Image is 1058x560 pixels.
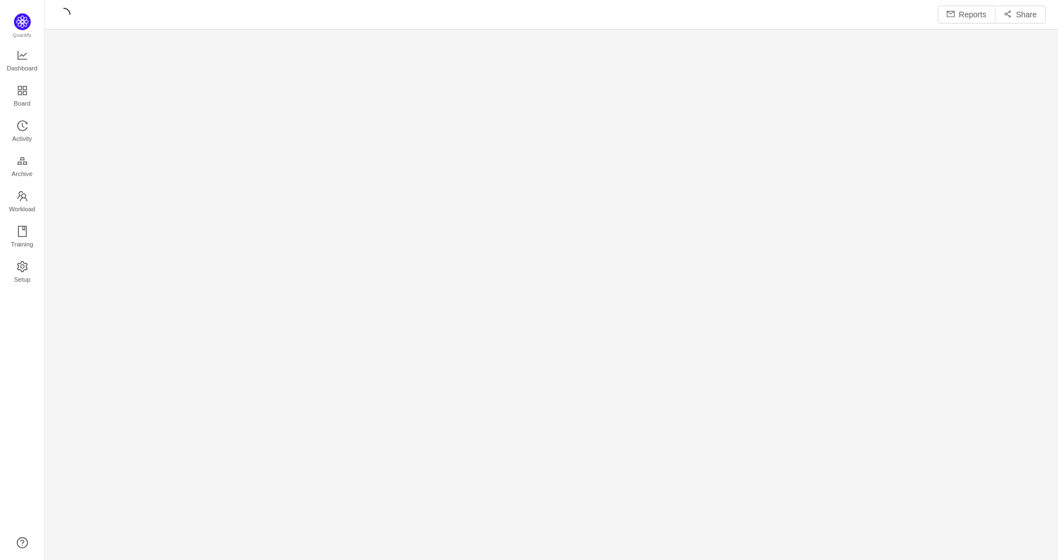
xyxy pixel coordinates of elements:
[14,268,30,291] span: Setup
[12,127,32,150] span: Activity
[17,262,28,284] a: Setup
[17,86,28,108] a: Board
[17,191,28,213] a: Workload
[11,233,33,255] span: Training
[938,6,995,23] button: icon: mailReports
[9,198,35,220] span: Workload
[995,6,1046,23] button: icon: share-altShare
[17,156,28,178] a: Archive
[17,191,28,202] i: icon: team
[17,120,28,131] i: icon: history
[14,13,31,30] img: Quantify
[17,50,28,61] i: icon: line-chart
[14,92,31,115] span: Board
[13,32,32,38] span: Quantify
[17,226,28,237] i: icon: book
[17,226,28,249] a: Training
[7,57,37,79] span: Dashboard
[17,121,28,143] a: Activity
[17,261,28,272] i: icon: setting
[17,85,28,96] i: icon: appstore
[17,50,28,73] a: Dashboard
[12,163,32,185] span: Archive
[17,537,28,548] a: icon: question-circle
[57,8,70,21] i: icon: loading
[17,155,28,167] i: icon: gold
